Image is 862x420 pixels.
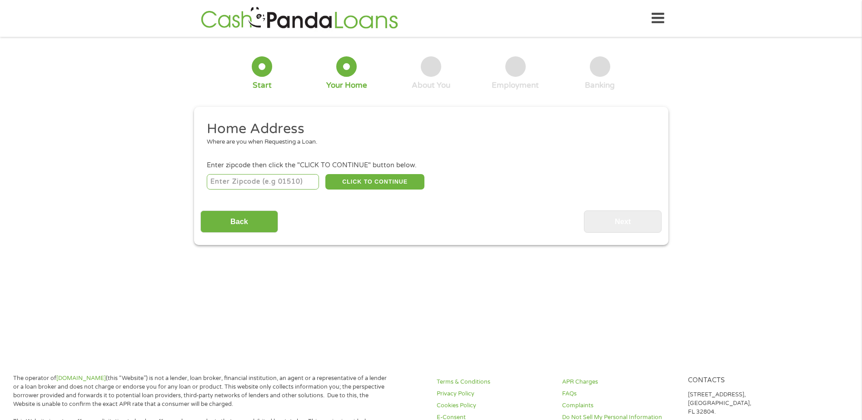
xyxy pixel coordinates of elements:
a: Terms & Conditions [437,378,551,386]
h2: Home Address [207,120,648,138]
input: Next [584,210,662,233]
p: [STREET_ADDRESS], [GEOGRAPHIC_DATA], FL 32804. [688,390,802,416]
p: The operator of (this “Website”) is not a lender, loan broker, financial institution, an agent or... [13,374,390,409]
a: APR Charges [562,378,677,386]
a: Privacy Policy [437,390,551,398]
div: Where are you when Requesting a Loan. [207,138,648,147]
input: Back [200,210,278,233]
div: Your Home [326,80,367,90]
a: [DOMAIN_NAME] [56,375,106,382]
img: GetLoanNow Logo [198,5,401,31]
a: FAQs [562,390,677,398]
div: Start [253,80,272,90]
div: Enter zipcode then click the "CLICK TO CONTINUE" button below. [207,160,655,170]
div: Banking [585,80,615,90]
h4: Contacts [688,376,802,385]
button: CLICK TO CONTINUE [325,174,424,190]
div: Employment [492,80,539,90]
a: Cookies Policy [437,401,551,410]
a: Complaints [562,401,677,410]
div: About You [412,80,450,90]
input: Enter Zipcode (e.g 01510) [207,174,319,190]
